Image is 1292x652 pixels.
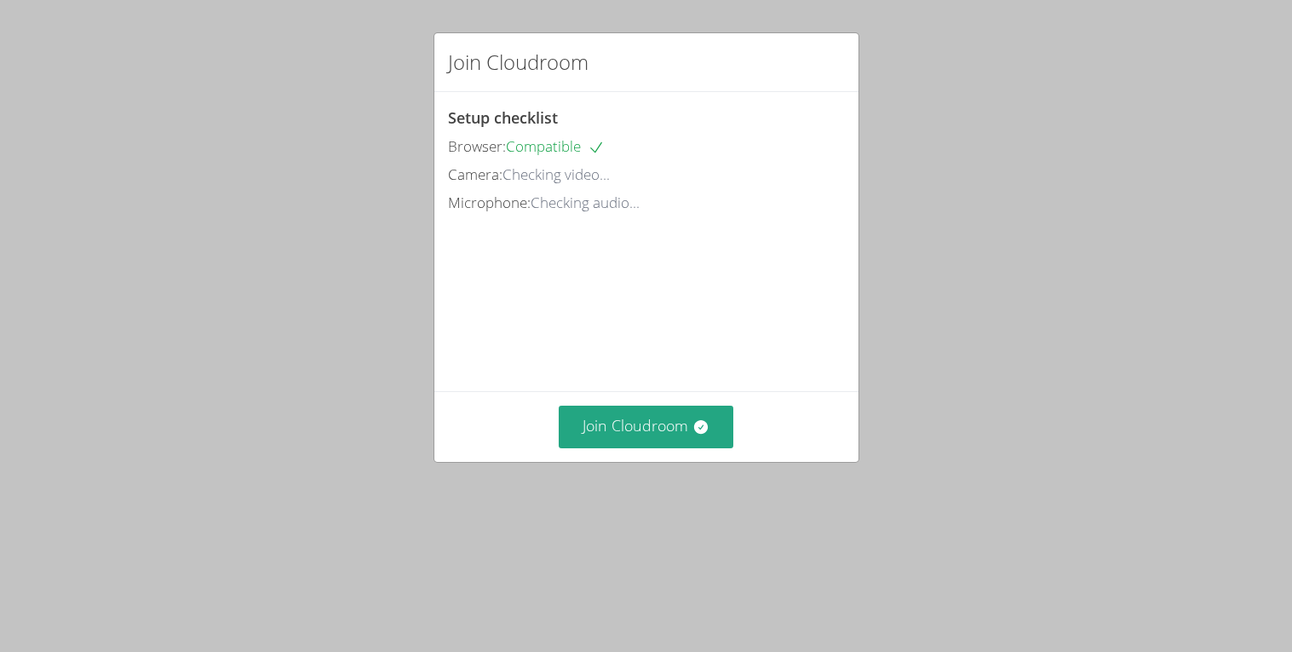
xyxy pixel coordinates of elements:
button: Join Cloudroom [559,406,733,447]
span: Checking audio... [531,193,640,212]
h2: Join Cloudroom [448,47,589,78]
span: Camera: [448,164,502,184]
span: Browser: [448,136,506,156]
span: Microphone: [448,193,531,212]
span: Setup checklist [448,107,558,128]
span: Compatible [506,136,605,156]
span: Checking video... [502,164,610,184]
